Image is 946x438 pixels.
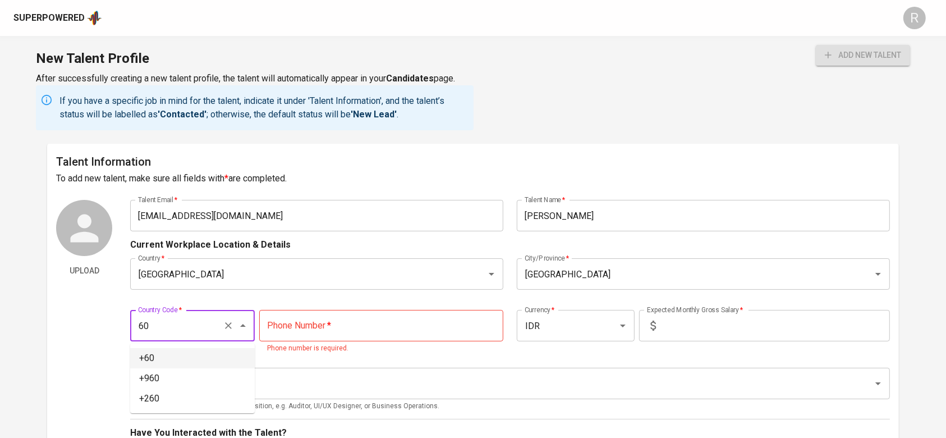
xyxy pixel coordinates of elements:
div: Almost there! Once you've completed all the fields marked with * under 'Talent Information', you'... [816,45,910,66]
div: R [903,7,926,29]
h6: To add new talent, make sure all fields with are completed. [56,171,889,186]
p: Select a Role reflecting the talent’s position, e.g. Auditor, UI/UX Designer, or Business Operati... [138,401,881,412]
button: Open [870,376,886,391]
p: If you have a specific job in mind for the talent, indicate it under 'Talent Information', and th... [59,94,469,121]
p: Phone number is required. [267,343,495,354]
p: After successfully creating a new talent profile, the talent will automatically appear in your page. [36,72,474,85]
button: Open [615,318,631,334]
b: 'Contacted' [158,109,206,120]
li: +960 [130,368,255,389]
button: Close [235,318,251,334]
p: Current Workplace Location & Details [130,238,291,252]
span: add new talent [825,48,901,62]
a: Superpoweredapp logo [13,10,102,26]
button: Open [484,266,499,282]
div: Superpowered [13,12,85,25]
h6: Talent Information [56,153,889,171]
li: +260 [130,389,255,409]
button: Upload [56,261,112,281]
button: add new talent [816,45,910,66]
button: Open [870,266,886,282]
li: +60 [130,348,255,368]
h1: New Talent Profile [36,45,474,72]
b: 'New Lead' [351,109,397,120]
span: Upload [61,264,108,278]
img: app logo [87,10,102,26]
b: Candidates [386,73,434,84]
button: Clear [221,318,236,334]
